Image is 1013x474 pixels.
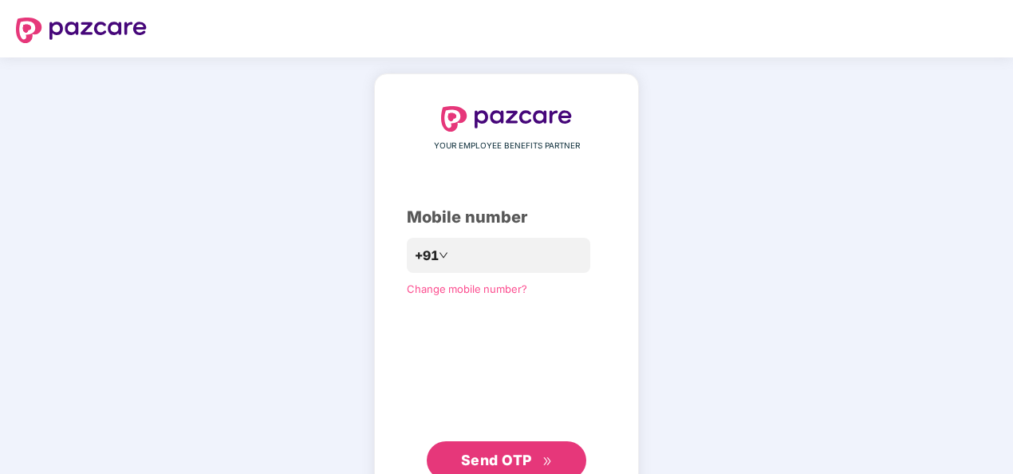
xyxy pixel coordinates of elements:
span: +91 [415,246,439,266]
span: double-right [542,456,553,467]
img: logo [16,18,147,43]
img: logo [441,106,572,132]
div: Mobile number [407,205,606,230]
a: Change mobile number? [407,282,527,295]
span: YOUR EMPLOYEE BENEFITS PARTNER [434,140,580,152]
span: down [439,251,448,260]
span: Send OTP [461,452,532,468]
